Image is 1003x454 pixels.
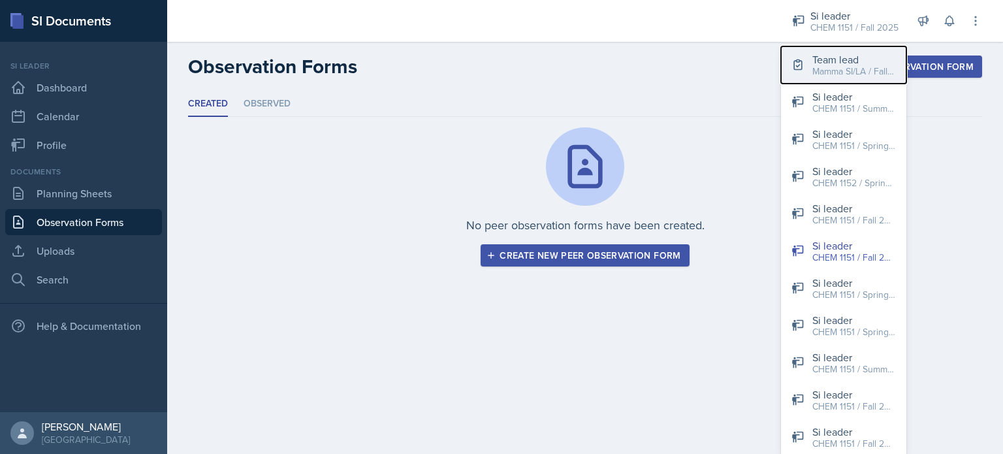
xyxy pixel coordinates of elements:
[812,163,896,179] div: Si leader
[812,65,896,78] div: Mamma SI/LA / Fall 2025
[5,209,162,235] a: Observation Forms
[481,244,689,267] button: Create new peer observation form
[812,349,896,365] div: Si leader
[781,121,906,158] button: Si leader CHEM 1151 / Spring 2024
[466,216,705,234] p: No peer observation forms have been created.
[812,176,896,190] div: CHEM 1152 / Spring 2025
[812,400,896,413] div: CHEM 1151 / Fall 2023
[5,103,162,129] a: Calendar
[812,201,896,216] div: Si leader
[812,387,896,402] div: Si leader
[812,437,896,451] div: CHEM 1151 / Fall 2024
[781,270,906,307] button: Si leader CHEM 1151 / Spring 2025
[5,166,162,178] div: Documents
[812,89,896,105] div: Si leader
[781,344,906,381] button: Si leader CHEM 1151 / Summer 2023
[812,251,896,265] div: CHEM 1151 / Fall 2025
[5,132,162,158] a: Profile
[5,313,162,339] div: Help & Documentation
[781,307,906,344] button: Si leader CHEM 1151 / Spring 2023
[5,180,162,206] a: Planning Sheets
[781,84,906,121] button: Si leader CHEM 1151 / Summer 2024
[781,233,906,270] button: Si leader CHEM 1151 / Fall 2025
[5,267,162,293] a: Search
[5,74,162,101] a: Dashboard
[810,21,899,35] div: CHEM 1151 / Fall 2025
[5,238,162,264] a: Uploads
[810,8,899,24] div: Si leader
[812,325,896,339] div: CHEM 1151 / Spring 2023
[812,102,896,116] div: CHEM 1151 / Summer 2024
[812,214,896,227] div: CHEM 1151 / Fall 2022
[812,139,896,153] div: CHEM 1151 / Spring 2024
[188,55,357,78] h2: Observation Forms
[42,433,130,446] div: [GEOGRAPHIC_DATA]
[5,60,162,72] div: Si leader
[781,158,906,195] button: Si leader CHEM 1152 / Spring 2025
[812,52,896,67] div: Team lead
[781,381,906,419] button: Si leader CHEM 1151 / Fall 2023
[812,363,896,376] div: CHEM 1151 / Summer 2023
[489,250,680,261] div: Create new peer observation form
[781,46,906,84] button: Team lead Mamma SI/LA / Fall 2025
[812,275,896,291] div: Si leader
[42,420,130,433] div: [PERSON_NAME]
[812,238,896,253] div: Si leader
[812,312,896,328] div: Si leader
[812,424,896,440] div: Si leader
[812,126,896,142] div: Si leader
[781,195,906,233] button: Si leader CHEM 1151 / Fall 2022
[812,288,896,302] div: CHEM 1151 / Spring 2025
[244,91,291,117] li: Observed
[188,91,228,117] li: Created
